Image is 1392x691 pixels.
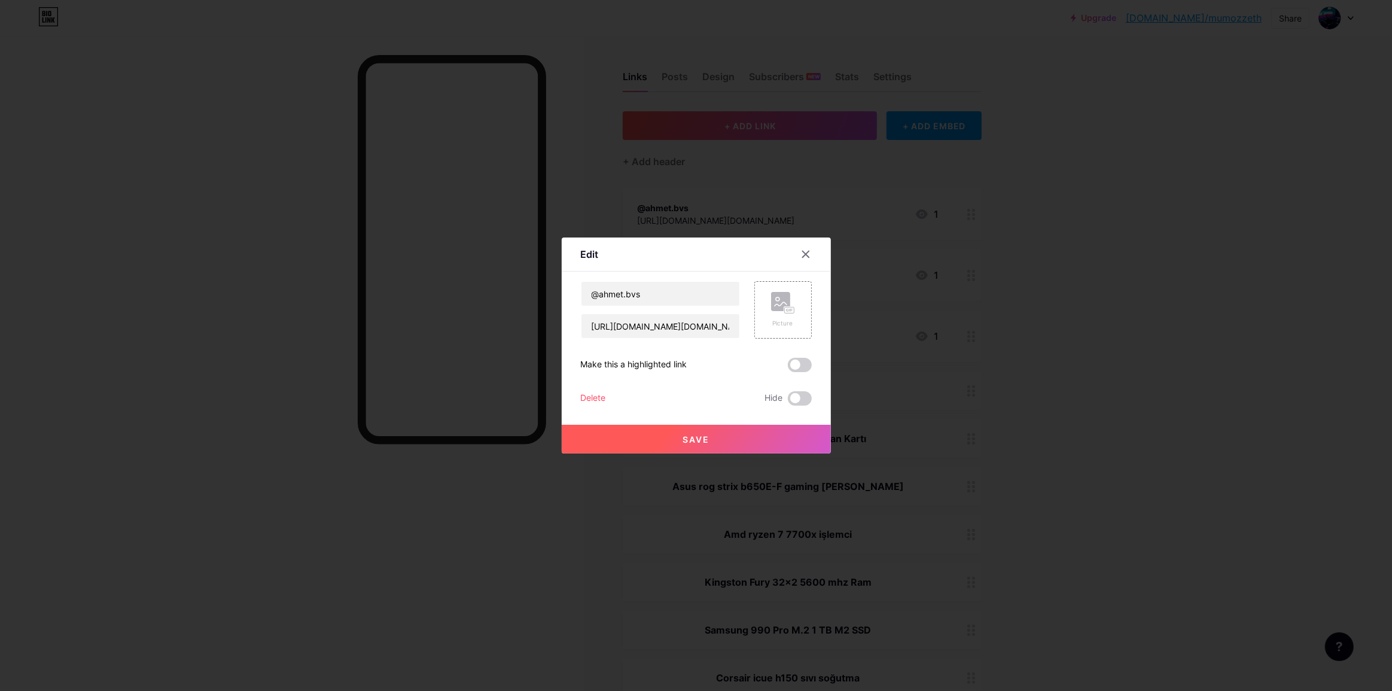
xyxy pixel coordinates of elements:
input: URL [581,314,739,338]
div: Make this a highlighted link [581,358,687,372]
div: Picture [771,319,795,328]
input: Title [581,282,739,306]
span: Hide [765,391,783,406]
div: Edit [581,247,599,261]
button: Save [562,425,831,453]
span: Save [683,434,709,445]
div: Delete [581,391,606,406]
